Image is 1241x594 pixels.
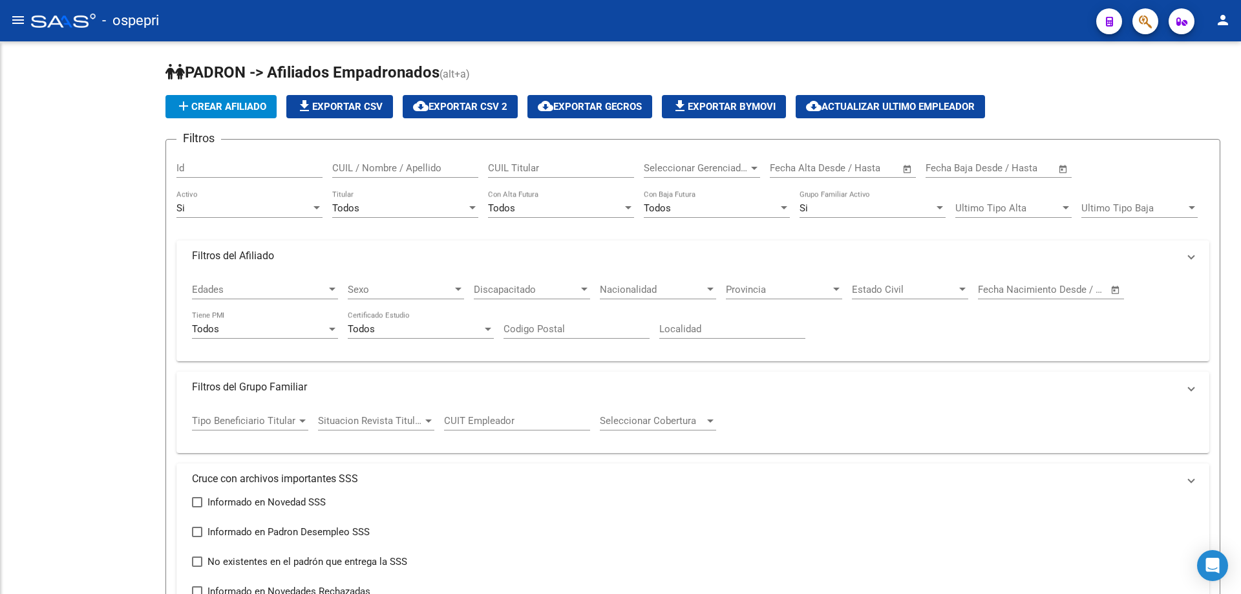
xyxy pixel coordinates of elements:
div: Open Intercom Messenger [1197,550,1228,581]
span: Discapacitado [474,284,578,295]
mat-icon: cloud_download [413,98,429,114]
mat-icon: menu [10,12,26,28]
span: Edades [192,284,326,295]
input: Start date [978,284,1020,295]
span: Todos [192,323,219,335]
span: Todos [332,202,359,214]
mat-icon: file_download [297,98,312,114]
span: (alt+a) [440,68,470,80]
span: Provincia [726,284,831,295]
mat-icon: cloud_download [806,98,822,114]
span: No existentes en el padrón que entrega la SSS [207,554,407,569]
button: Open calendar [900,162,915,176]
span: PADRON -> Afiliados Empadronados [165,63,440,81]
mat-panel-title: Filtros del Afiliado [192,249,1178,263]
span: Informado en Padron Desempleo SSS [207,524,370,540]
span: Nacionalidad [600,284,705,295]
span: Exportar CSV [297,101,383,112]
span: Situacion Revista Titular [318,415,423,427]
button: Exportar GECROS [527,95,652,118]
span: Todos [488,202,515,214]
span: Estado Civil [852,284,957,295]
span: Exportar GECROS [538,101,642,112]
span: Si [800,202,808,214]
input: Start date [770,162,812,174]
button: Open calendar [1108,282,1123,297]
span: Todos [348,323,375,335]
mat-expansion-panel-header: Filtros del Afiliado [176,240,1209,271]
div: Filtros del Grupo Familiar [176,403,1209,453]
button: Exportar CSV 2 [403,95,518,118]
mat-expansion-panel-header: Filtros del Grupo Familiar [176,372,1209,403]
span: Sexo [348,284,452,295]
span: Ultimo Tipo Baja [1081,202,1186,214]
span: - ospepri [102,6,159,35]
mat-panel-title: Cruce con archivos importantes SSS [192,472,1178,486]
button: Actualizar ultimo Empleador [796,95,985,118]
button: Crear Afiliado [165,95,277,118]
span: Seleccionar Cobertura [600,415,705,427]
mat-expansion-panel-header: Cruce con archivos importantes SSS [176,463,1209,494]
input: End date [979,162,1042,174]
span: Informado en Novedad SSS [207,494,326,510]
div: Filtros del Afiliado [176,271,1209,362]
input: Start date [926,162,968,174]
span: Si [176,202,185,214]
span: Actualizar ultimo Empleador [806,101,975,112]
span: Ultimo Tipo Alta [955,202,1060,214]
mat-panel-title: Filtros del Grupo Familiar [192,380,1178,394]
span: Todos [644,202,671,214]
span: Exportar CSV 2 [413,101,507,112]
button: Open calendar [1056,162,1071,176]
mat-icon: cloud_download [538,98,553,114]
input: End date [1032,284,1094,295]
span: Crear Afiliado [176,101,266,112]
h3: Filtros [176,129,221,147]
button: Exportar Bymovi [662,95,786,118]
mat-icon: person [1215,12,1231,28]
input: End date [823,162,886,174]
button: Exportar CSV [286,95,393,118]
span: Exportar Bymovi [672,101,776,112]
span: Seleccionar Gerenciador [644,162,748,174]
span: Tipo Beneficiario Titular [192,415,297,427]
mat-icon: file_download [672,98,688,114]
mat-icon: add [176,98,191,114]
